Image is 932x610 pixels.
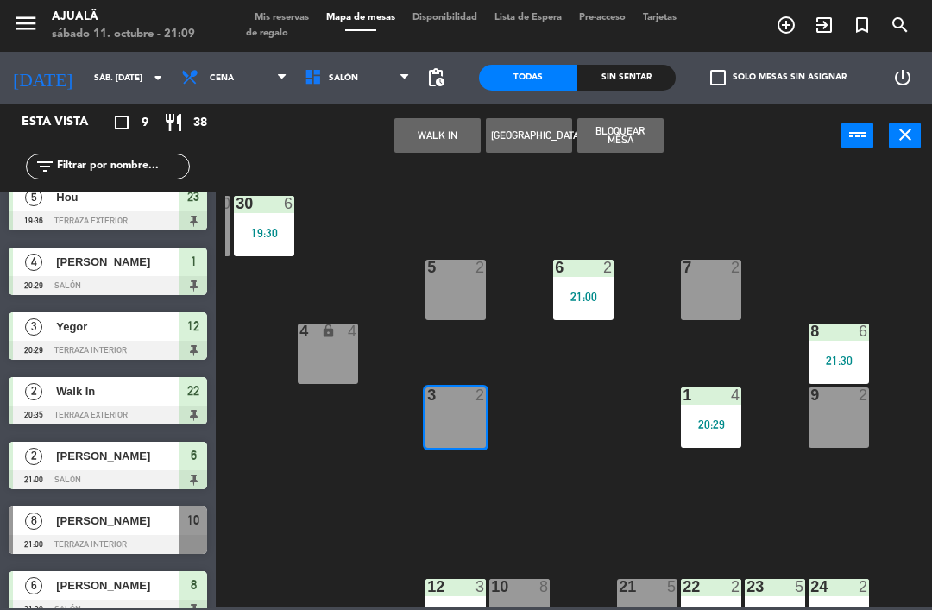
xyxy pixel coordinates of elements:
[810,324,811,339] div: 8
[731,260,741,275] div: 2
[577,118,664,153] button: Bloquear Mesa
[35,156,55,177] i: filter_list
[795,579,805,594] div: 5
[284,196,294,211] div: 6
[52,9,195,26] div: Ajualä
[56,188,179,206] span: Hou
[555,260,556,275] div: 6
[318,13,404,22] span: Mapa de mesas
[890,15,910,35] i: search
[895,124,916,145] i: close
[843,10,881,40] span: Reserva especial
[892,67,913,88] i: power_settings_new
[13,10,39,42] button: menu
[486,118,572,153] button: [GEOGRAPHIC_DATA]
[427,579,428,594] div: 12
[56,318,179,336] span: Yegor
[191,445,197,466] span: 6
[683,260,683,275] div: 7
[475,579,486,594] div: 3
[55,157,189,176] input: Filtrar por nombre...
[475,260,486,275] div: 2
[111,112,132,133] i: crop_square
[25,577,42,594] span: 6
[847,124,868,145] i: power_input
[810,579,811,594] div: 24
[13,10,39,36] i: menu
[52,26,195,43] div: sábado 11. octubre - 21:09
[348,324,358,339] div: 4
[805,10,843,40] span: WALK IN
[187,186,199,207] span: 23
[889,123,921,148] button: close
[191,251,197,272] span: 1
[56,576,179,594] span: [PERSON_NAME]
[56,382,179,400] span: Walk In
[329,73,358,83] span: Salón
[299,324,300,339] div: 4
[577,65,676,91] div: Sin sentar
[25,189,42,206] span: 5
[731,387,741,403] div: 4
[491,579,492,594] div: 10
[425,67,446,88] span: pending_actions
[553,291,614,303] div: 21:00
[25,254,42,271] span: 4
[859,579,869,594] div: 2
[710,70,726,85] span: check_box_outline_blank
[486,13,570,22] span: Lista de Espera
[187,510,199,531] span: 10
[710,70,847,85] label: Solo mesas sin asignar
[404,13,486,22] span: Disponibilidad
[148,67,168,88] i: arrow_drop_down
[427,260,428,275] div: 5
[841,123,873,148] button: power_input
[731,579,741,594] div: 2
[475,387,486,403] div: 2
[539,579,550,594] div: 8
[25,383,42,400] span: 2
[810,387,811,403] div: 9
[683,387,683,403] div: 1
[681,418,741,431] div: 20:29
[321,324,336,338] i: lock
[25,448,42,465] span: 2
[187,380,199,401] span: 22
[191,575,197,595] span: 8
[56,447,179,465] span: [PERSON_NAME]
[603,260,614,275] div: 2
[479,65,577,91] div: Todas
[683,579,683,594] div: 22
[619,579,620,594] div: 21
[234,227,294,239] div: 19:30
[667,579,677,594] div: 5
[142,113,148,133] span: 9
[859,324,869,339] div: 6
[814,15,834,35] i: exit_to_app
[570,13,634,22] span: Pre-acceso
[193,113,207,133] span: 38
[163,112,184,133] i: restaurant
[9,112,124,133] div: Esta vista
[394,118,481,153] button: WALK IN
[210,73,234,83] span: Cena
[881,10,919,40] span: BUSCAR
[809,355,869,367] div: 21:30
[56,512,179,530] span: [PERSON_NAME]
[859,387,869,403] div: 2
[25,318,42,336] span: 3
[776,15,797,35] i: add_circle_outline
[56,253,179,271] span: [PERSON_NAME]
[25,513,42,530] span: 8
[767,10,805,40] span: RESERVAR MESA
[427,387,428,403] div: 3
[246,13,318,22] span: Mis reservas
[187,316,199,336] span: 12
[852,15,872,35] i: turned_in_not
